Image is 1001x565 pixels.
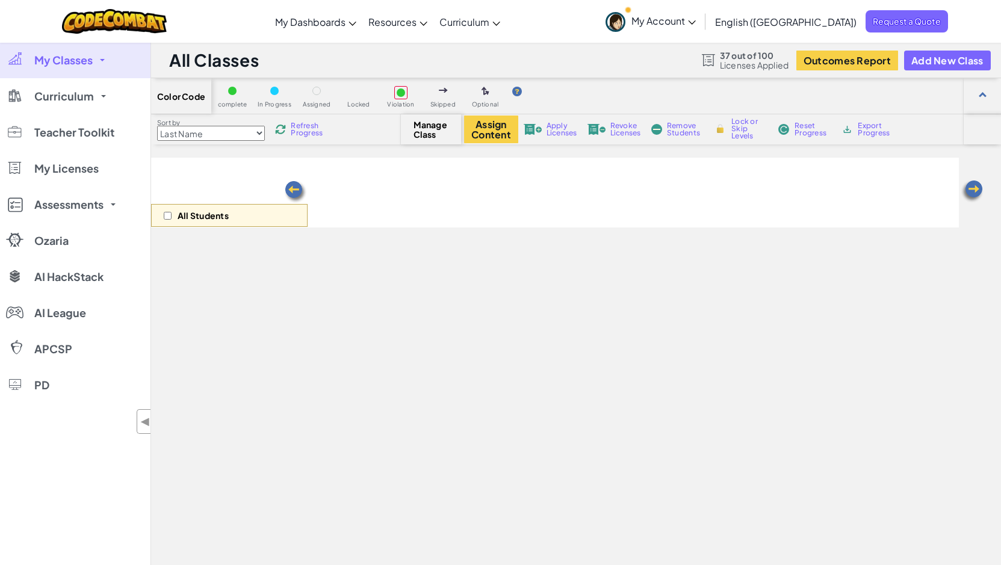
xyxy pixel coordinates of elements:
button: Outcomes Report [796,51,898,70]
img: avatar [606,12,625,32]
span: Violation [387,101,414,108]
span: Remove Students [667,122,703,137]
span: Lock or Skip Levels [731,118,767,140]
span: Ozaria [34,235,69,246]
img: IconReset.svg [778,124,790,135]
span: Curriculum [439,16,489,28]
h1: All Classes [169,49,259,72]
span: Apply Licenses [547,122,577,137]
span: Curriculum [34,91,94,102]
span: Reset Progress [795,122,831,137]
img: IconLicenseApply.svg [524,124,542,135]
span: AI HackStack [34,271,104,282]
img: Arrow_Left.png [960,179,984,203]
img: IconRemoveStudents.svg [651,124,662,135]
img: IconLock.svg [714,123,727,134]
span: My Account [631,14,696,27]
span: Refresh Progress [291,122,328,137]
img: Arrow_Left.png [284,180,308,204]
span: Manage Class [414,120,449,139]
a: Resources [362,5,433,38]
button: Assign Content [464,116,518,143]
span: Optional [472,101,499,108]
a: Request a Quote [866,10,948,32]
img: IconLicenseRevoke.svg [587,124,606,135]
span: AI League [34,307,86,318]
span: complete [218,101,247,108]
span: My Dashboards [275,16,346,28]
label: Sort by [157,118,265,128]
span: My Licenses [34,163,99,174]
a: My Dashboards [269,5,362,38]
span: Resources [368,16,417,28]
span: Teacher Toolkit [34,127,114,138]
a: Curriculum [433,5,506,38]
span: Color Code [157,91,205,101]
a: My Account [600,2,702,40]
span: Assigned [303,101,331,108]
span: Revoke Licenses [610,122,641,137]
span: Locked [347,101,370,108]
a: English ([GEOGRAPHIC_DATA]) [709,5,863,38]
span: My Classes [34,55,93,66]
span: Assessments [34,199,104,210]
img: IconOptionalLevel.svg [482,87,489,96]
img: CodeCombat logo [62,9,167,34]
span: Skipped [430,101,456,108]
p: All Students [178,211,229,220]
img: IconSkippedLevel.svg [439,88,448,93]
span: In Progress [258,101,291,108]
span: Licenses Applied [720,60,789,70]
span: Export Progress [858,122,894,137]
img: IconArchive.svg [841,124,853,135]
img: IconReload.svg [275,124,286,135]
button: Add New Class [904,51,991,70]
img: IconHint.svg [512,87,522,96]
span: English ([GEOGRAPHIC_DATA]) [715,16,857,28]
span: 37 out of 100 [720,51,789,60]
span: ◀ [140,413,150,430]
